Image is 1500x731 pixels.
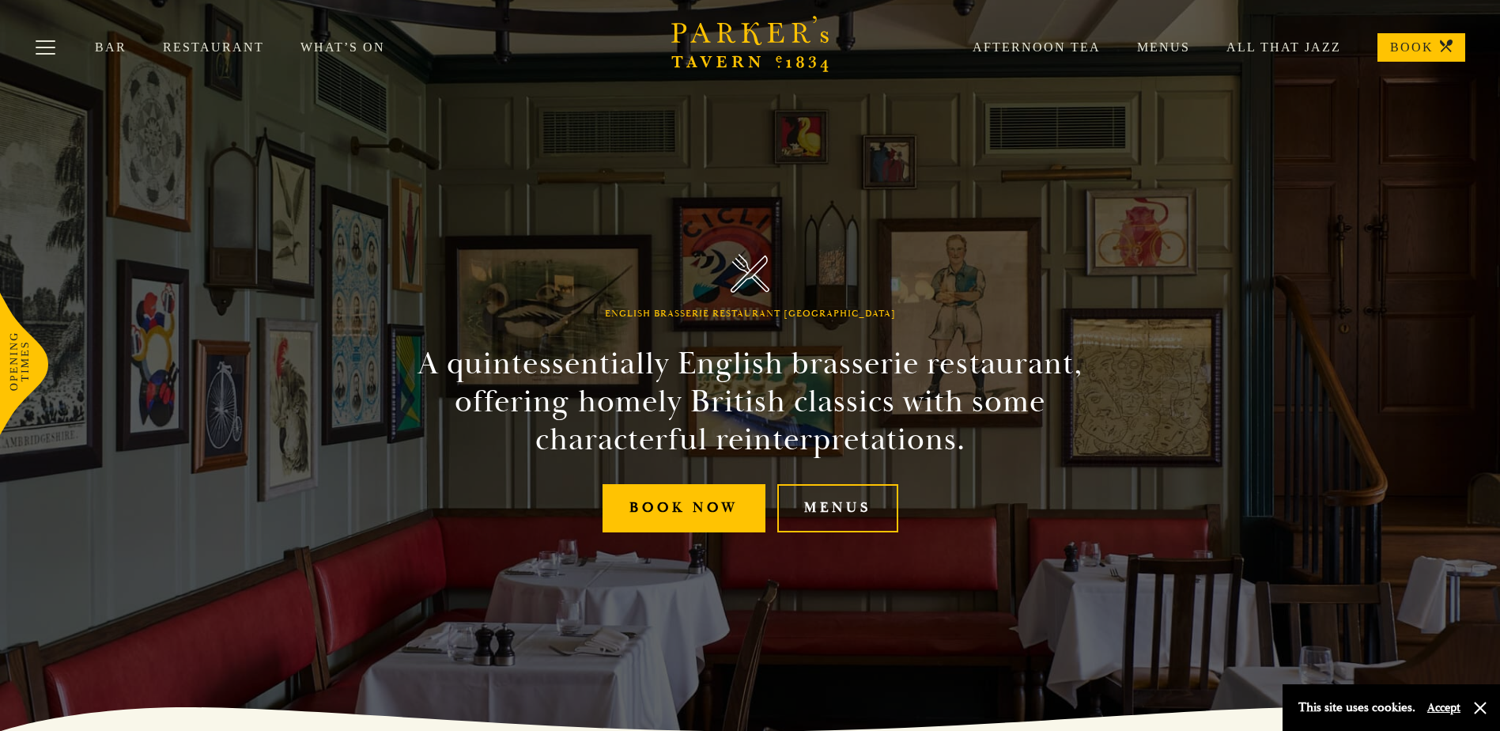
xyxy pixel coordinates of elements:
p: This site uses cookies. [1298,696,1415,719]
button: Close and accept [1472,700,1488,716]
a: Book Now [603,484,765,532]
button: Accept [1427,700,1460,715]
h1: English Brasserie Restaurant [GEOGRAPHIC_DATA] [605,309,896,320]
a: Menus [777,484,898,532]
img: Parker's Tavern Brasserie Cambridge [731,254,769,293]
h2: A quintessentially English brasserie restaurant, offering homely British classics with some chara... [390,345,1111,459]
